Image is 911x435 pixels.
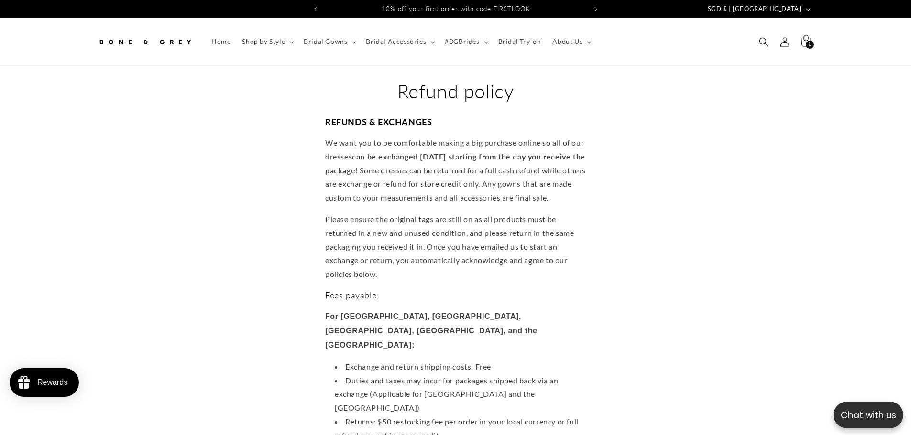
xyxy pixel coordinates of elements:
[304,37,347,46] span: Bridal Gowns
[834,408,903,422] p: Chat with us
[325,117,432,127] span: REFUNDS & EXCHANGES
[206,32,236,52] a: Home
[97,32,193,53] img: Bone and Grey Bridal
[325,152,585,175] strong: can be exchanged [DATE] starting from the day you receive the package
[366,37,426,46] span: Bridal Accessories
[547,32,595,52] summary: About Us
[211,37,230,46] span: Home
[236,32,298,52] summary: Shop by Style
[325,79,586,104] h1: Refund policy
[335,374,586,415] li: Duties and taxes may incur for packages shipped back via an exchange (Applicable for [GEOGRAPHIC_...
[298,32,360,52] summary: Bridal Gowns
[834,402,903,428] button: Open chatbox
[808,41,811,49] span: 1
[37,378,67,387] div: Rewards
[325,290,379,300] span: Fees payable:
[753,32,774,53] summary: Search
[439,32,492,52] summary: #BGBrides
[708,4,801,14] span: SGD $ | [GEOGRAPHIC_DATA]
[552,37,582,46] span: About Us
[325,212,586,281] p: Please ensure the original tags are still on as all products must be returned in a new and unused...
[335,360,586,374] li: Exchange and return shipping costs: Free
[445,37,479,46] span: #BGBrides
[242,37,285,46] span: Shop by Style
[360,32,439,52] summary: Bridal Accessories
[325,312,538,349] strong: For [GEOGRAPHIC_DATA], [GEOGRAPHIC_DATA], [GEOGRAPHIC_DATA], [GEOGRAPHIC_DATA], and the [GEOGRAPH...
[498,37,541,46] span: Bridal Try-on
[93,28,196,56] a: Bone and Grey Bridal
[325,136,586,205] p: We want you to be comfortable making a big purchase online so all of our dresses ! Some dresses c...
[493,32,547,52] a: Bridal Try-on
[382,5,530,12] span: 10% off your first order with code FIRSTLOOK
